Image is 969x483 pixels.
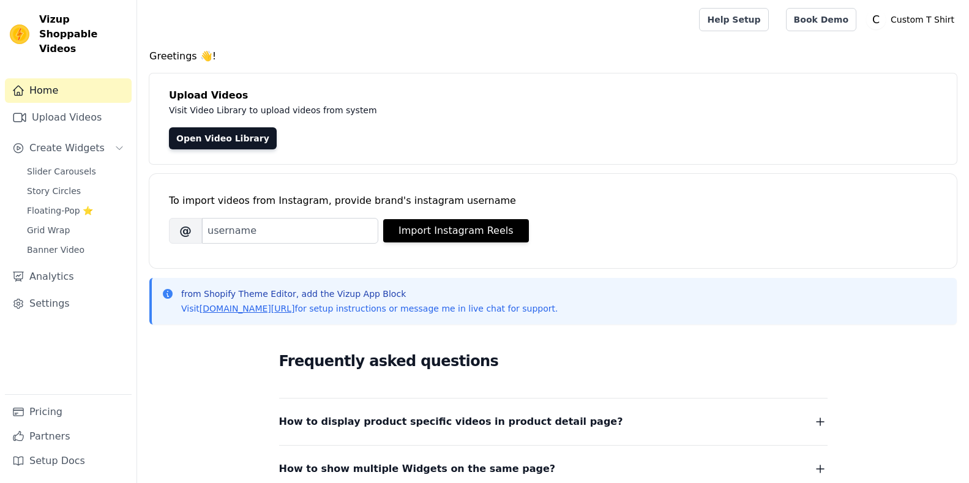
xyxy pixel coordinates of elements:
a: Pricing [5,400,132,424]
a: Upload Videos [5,105,132,130]
a: Open Video Library [169,127,277,149]
button: How to show multiple Widgets on the same page? [279,460,828,477]
button: C Custom T Shirt [866,9,959,31]
h2: Frequently asked questions [279,349,828,373]
a: Story Circles [20,182,132,200]
p: Custom T Shirt [886,9,959,31]
span: Vizup Shoppable Videos [39,12,127,56]
span: Create Widgets [29,141,105,155]
h4: Greetings 👋! [149,49,957,64]
h4: Upload Videos [169,88,937,103]
a: Grid Wrap [20,222,132,239]
a: Setup Docs [5,449,132,473]
a: [DOMAIN_NAME][URL] [200,304,295,313]
span: Floating-Pop ⭐ [27,204,93,217]
a: Help Setup [699,8,768,31]
div: To import videos from Instagram, provide brand's instagram username [169,193,937,208]
span: How to show multiple Widgets on the same page? [279,460,556,477]
span: Slider Carousels [27,165,96,178]
a: Banner Video [20,241,132,258]
span: Banner Video [27,244,84,256]
span: Story Circles [27,185,81,197]
a: Analytics [5,264,132,289]
span: How to display product specific videos in product detail page? [279,413,623,430]
a: Partners [5,424,132,449]
p: Visit for setup instructions or message me in live chat for support. [181,302,558,315]
button: Import Instagram Reels [383,219,529,242]
a: Floating-Pop ⭐ [20,202,132,219]
p: Visit Video Library to upload videos from system [169,103,717,118]
p: from Shopify Theme Editor, add the Vizup App Block [181,288,558,300]
a: Settings [5,291,132,316]
span: @ [169,218,202,244]
input: username [202,218,378,244]
button: Create Widgets [5,136,132,160]
text: C [872,13,880,26]
span: Grid Wrap [27,224,70,236]
img: Vizup [10,24,29,44]
a: Slider Carousels [20,163,132,180]
a: Book Demo [786,8,856,31]
a: Home [5,78,132,103]
button: How to display product specific videos in product detail page? [279,413,828,430]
